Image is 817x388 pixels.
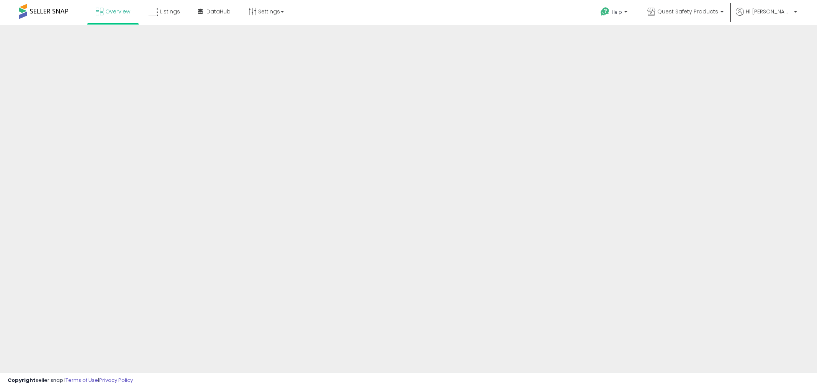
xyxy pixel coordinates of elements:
[206,8,231,15] span: DataHub
[105,8,130,15] span: Overview
[746,8,792,15] span: Hi [PERSON_NAME]
[612,9,622,15] span: Help
[736,8,797,25] a: Hi [PERSON_NAME]
[600,7,610,16] i: Get Help
[594,1,635,25] a: Help
[160,8,180,15] span: Listings
[657,8,718,15] span: Quest Safety Products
